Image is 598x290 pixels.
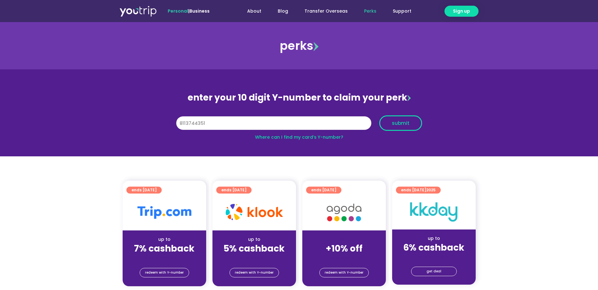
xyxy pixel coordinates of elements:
[221,187,247,194] span: ends [DATE]
[168,8,188,14] span: Personal
[338,236,350,242] span: up to
[403,241,464,254] strong: 6% cashback
[307,254,381,261] div: (for stays only)
[131,187,157,194] span: ends [DATE]
[227,5,420,17] nav: Menu
[427,267,441,276] span: get deal
[385,5,420,17] a: Support
[216,187,252,194] a: ends [DATE]
[239,5,270,17] a: About
[140,268,189,277] a: redeem with Y-number
[379,115,422,131] button: submit
[296,5,356,17] a: Transfer Overseas
[229,268,279,277] a: redeem with Y-number
[396,187,441,194] a: ends [DATE]2025
[326,242,363,255] strong: +10% off
[411,267,457,276] a: get deal
[311,187,336,194] span: ends [DATE]
[128,236,201,243] div: up to
[134,242,194,255] strong: 7% cashback
[397,235,471,242] div: up to
[145,268,184,277] span: redeem with Y-number
[173,90,425,106] div: enter your 10 digit Y-number to claim your perk
[224,242,285,255] strong: 5% cashback
[453,8,470,14] span: Sign up
[126,187,162,194] a: ends [DATE]
[176,116,371,130] input: 10 digit Y-number (e.g. 8123456789)
[426,187,436,193] span: 2025
[218,254,291,261] div: (for stays only)
[397,253,471,260] div: (for stays only)
[255,134,343,140] a: Where can I find my card’s Y-number?
[128,254,201,261] div: (for stays only)
[168,8,210,14] span: |
[218,236,291,243] div: up to
[401,187,436,194] span: ends [DATE]
[189,8,210,14] a: Business
[235,268,274,277] span: redeem with Y-number
[306,187,341,194] a: ends [DATE]
[325,268,363,277] span: redeem with Y-number
[176,115,422,136] form: Y Number
[444,6,479,17] a: Sign up
[392,121,409,125] span: submit
[319,268,369,277] a: redeem with Y-number
[270,5,296,17] a: Blog
[356,5,385,17] a: Perks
